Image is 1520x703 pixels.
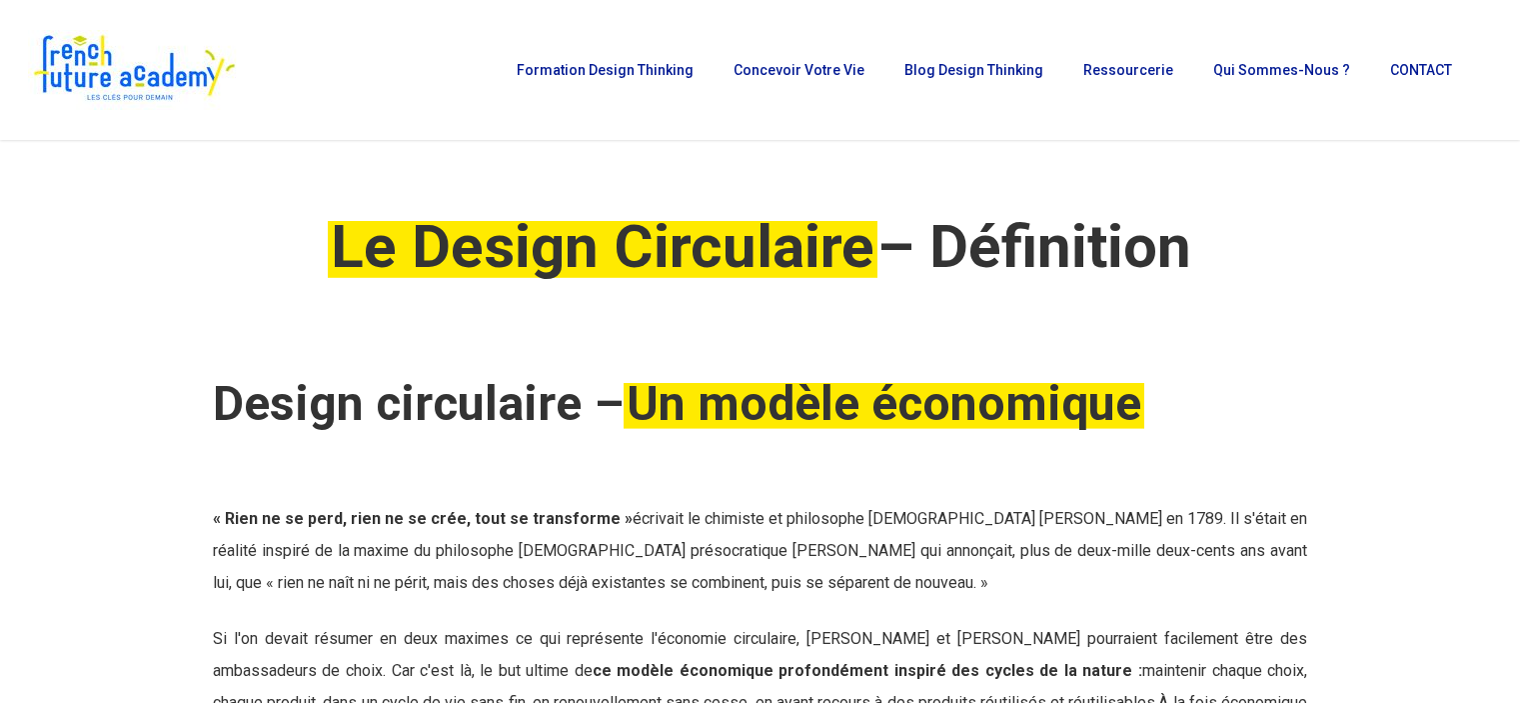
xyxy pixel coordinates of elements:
[28,30,239,110] img: Académie Française du Futur
[331,211,874,282] font: Le design circulaire
[877,211,1191,282] font: – Définition
[1380,63,1462,77] a: CONTACT
[1203,63,1360,77] a: Qui sommes-nous ?
[213,375,624,432] font: Design circulaire –
[1213,62,1350,78] font: Qui sommes-nous ?
[627,375,1141,432] font: Un modèle économique
[904,62,1043,78] font: Blog Design Thinking
[213,509,1307,592] font: écrivait le chimiste et philosophe [DEMOGRAPHIC_DATA] [PERSON_NAME] en 1789. Il s'était en réalit...
[1390,62,1452,78] font: CONTACT
[1083,62,1173,78] font: Ressourcerie
[894,63,1053,77] a: Blog Design Thinking
[213,629,1307,680] font: Si l'on devait résumer en deux maximes ce qui représente l'économie circulaire, [PERSON_NAME] et ...
[213,509,633,528] font: « Rien ne se perd, rien ne se crée, tout se transforme »
[517,62,694,78] font: Formation Design Thinking
[507,63,704,77] a: Formation Design Thinking
[734,62,864,78] font: Concevoir votre vie
[724,63,874,77] a: Concevoir votre vie
[1073,63,1183,77] a: Ressourcerie
[593,661,1142,680] font: ce modèle économique profondément inspiré des cycles de la nature :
